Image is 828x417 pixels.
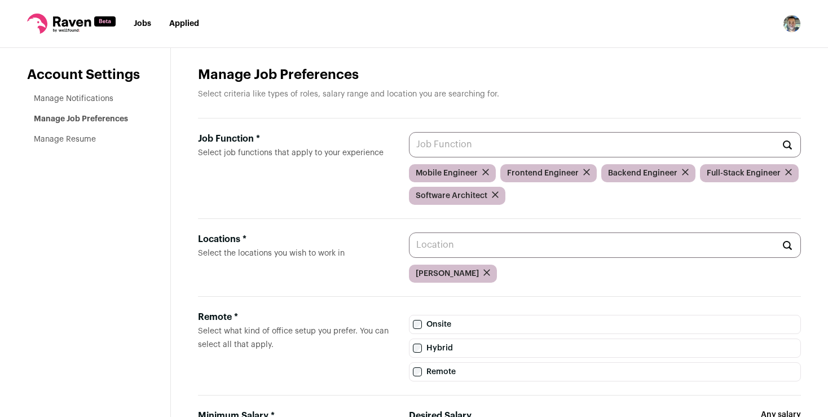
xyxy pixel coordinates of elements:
[608,168,677,179] span: Backend Engineer
[409,132,801,157] input: Job Function
[198,66,801,84] h1: Manage Job Preferences
[34,95,113,103] a: Manage Notifications
[707,168,781,179] span: Full-Stack Engineer
[507,168,579,179] span: Frontend Engineer
[27,66,143,84] header: Account Settings
[198,132,391,146] div: Job Function *
[198,149,384,157] span: Select job functions that apply to your experience
[416,168,478,179] span: Mobile Engineer
[198,310,391,324] div: Remote *
[416,190,487,201] span: Software Architect
[409,232,801,258] input: Location
[409,339,801,358] label: Hybrid
[409,315,801,334] label: Onsite
[783,15,801,33] button: Open dropdown
[198,327,389,349] span: Select what kind of office setup you prefer. You can select all that apply.
[409,362,801,381] label: Remote
[198,232,391,246] div: Locations *
[169,20,199,28] a: Applied
[416,268,479,279] span: [PERSON_NAME]
[783,15,801,33] img: 19917917-medium_jpg
[198,89,801,100] p: Select criteria like types of roles, salary range and location you are searching for.
[413,367,422,376] input: Remote
[198,249,345,257] span: Select the locations you wish to work in
[413,344,422,353] input: Hybrid
[413,320,422,329] input: Onsite
[34,135,96,143] a: Manage Resume
[134,20,151,28] a: Jobs
[34,115,128,123] a: Manage Job Preferences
